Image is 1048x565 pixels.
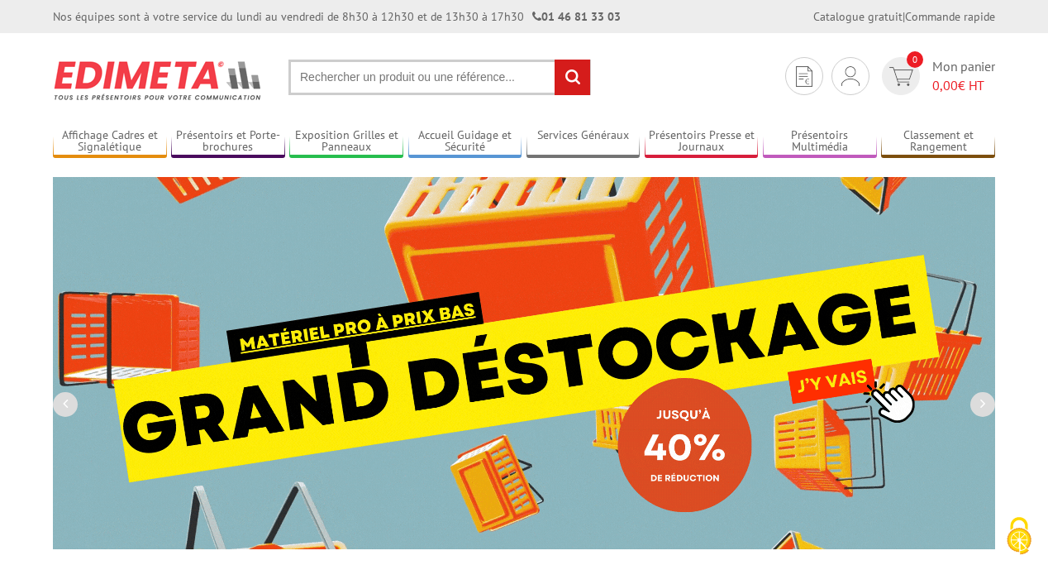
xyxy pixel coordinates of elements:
a: Présentoirs et Porte-brochures [171,128,285,156]
a: Affichage Cadres et Signalétique [53,128,167,156]
span: Mon panier [932,57,995,95]
button: Cookies (fenêtre modale) [990,509,1048,565]
img: devis rapide [796,66,812,87]
img: Cookies (fenêtre modale) [998,515,1040,557]
span: 0,00 [932,77,958,93]
span: € HT [932,76,995,95]
img: devis rapide [841,66,860,86]
img: Présentoir, panneau, stand - Edimeta - PLV, affichage, mobilier bureau, entreprise [53,50,264,111]
img: devis rapide [889,67,913,86]
a: Présentoirs Multimédia [763,128,877,156]
input: Rechercher un produit ou une référence... [288,60,591,95]
a: Commande rapide [905,9,995,24]
div: | [813,8,995,25]
a: Classement et Rangement [881,128,995,156]
a: Accueil Guidage et Sécurité [408,128,522,156]
a: Présentoirs Presse et Journaux [645,128,759,156]
a: devis rapide 0 Mon panier 0,00€ HT [878,57,995,95]
a: Exposition Grilles et Panneaux [289,128,403,156]
span: 0 [907,51,923,68]
a: Catalogue gratuit [813,9,903,24]
input: rechercher [555,60,590,95]
a: Services Généraux [526,128,641,156]
div: Nos équipes sont à votre service du lundi au vendredi de 8h30 à 12h30 et de 13h30 à 17h30 [53,8,621,25]
strong: 01 46 81 33 03 [532,9,621,24]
